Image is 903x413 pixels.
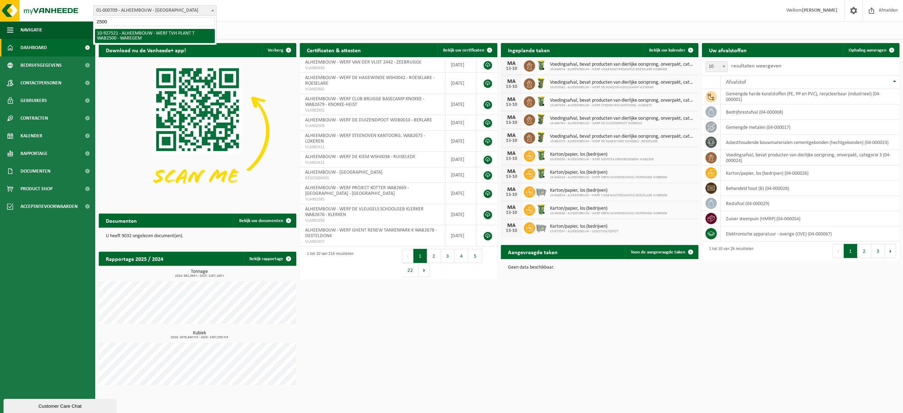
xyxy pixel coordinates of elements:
[721,150,899,166] td: voedingsafval, bevat producten van dierlijke oorsprong, onverpakt, categorie 3 (04-000024)
[721,120,899,135] td: gemengde metalen (04-000017)
[731,63,781,69] label: resultaten weergeven
[550,224,618,229] span: Karton/papier, los (bedrijven)
[643,43,698,57] a: Bekijk uw kalender
[305,96,424,107] span: ALHEEMBOUW - WERF CLUB BRUGGE BASECAMP KNOKKE - WAB2679 - KNOKKE-HEIST
[99,57,296,205] img: Download de VHEPlus App
[504,138,519,143] div: 13-10
[550,98,695,103] span: Voedingsafval, bevat producten van dierlijke oorsprong, onverpakt, categorie 3
[504,120,519,125] div: 13-10
[446,131,477,152] td: [DATE]
[721,135,899,150] td: asbesthoudende bouwmaterialen cementgebonden (hechtgebonden) (04-000023)
[721,104,899,120] td: bedrijfsrestafval (04-000008)
[102,274,296,278] span: 2024: 892,063 t - 2025: 1167,165 t
[20,162,50,180] span: Documenten
[550,80,695,85] span: Voedingsafval, bevat producten van dierlijke oorsprong, onverpakt, categorie 3
[446,204,477,225] td: [DATE]
[504,174,519,179] div: 13-10
[857,244,871,258] button: 2
[705,243,753,259] div: 1 tot 10 van 26 resultaten
[721,89,899,104] td: gemengde harde kunststoffen (PE, PP en PVC), recycleerbaar (industrieel) (04-000001)
[244,252,296,266] a: Bekijk rapportage
[832,244,844,258] button: Previous
[305,160,440,166] span: VLA902412
[885,244,896,258] button: Next
[550,188,667,193] span: Karton/papier, los (bedrijven)
[550,206,667,211] span: Karton/papier, los (bedrijven)
[649,48,685,53] span: Bekijk uw kalender
[550,103,695,108] span: 10-987639 - ALHEEMBOUW - WERF STEENOVEN KANTOORG. WAB2675
[305,118,432,123] span: ALHEEMBOUW - WERF DE DUIZENDPOOT WDB0010 - BERLARE
[20,145,48,162] span: Rapportage
[550,170,667,175] span: Karton/papier, los (bedrijven)
[239,219,283,223] span: Bekijk uw documenten
[721,211,899,226] td: zuiver steenpuin (HMRP) (04-000054)
[535,167,547,179] img: WB-0240-HPE-GN-50
[535,149,547,161] img: WB-0240-HPE-GN-50
[550,139,695,144] span: 10-992073 - ALHEEMBOUW - WERF DE HAGEWINDE WSH0042 - ROESELARE
[535,95,547,107] img: WB-0140-HPE-GN-50
[95,29,215,43] li: 10-927521 - ALHEEMBOUW - WERF TVH PLANT T WAB2500 - WAREGEM
[268,48,283,53] span: Verberg
[305,185,409,196] span: ALHEEMBOUW - WERF PROJECT KOTTER WAB2669 - [GEOGRAPHIC_DATA] - [GEOGRAPHIC_DATA]
[504,156,519,161] div: 13-10
[446,167,477,183] td: [DATE]
[802,8,837,13] strong: [PERSON_NAME]
[504,187,519,192] div: MA
[535,203,547,215] img: WB-0240-HPE-GN-50
[504,115,519,120] div: MA
[20,180,53,198] span: Product Shop
[871,244,885,258] button: 3
[443,48,484,53] span: Bekijk uw certificaten
[20,109,48,127] span: Contracten
[102,269,296,278] h3: Tonnage
[535,221,547,233] img: WB-2500-GAL-GY-01
[504,102,519,107] div: 13-10
[501,245,565,259] h2: Aangevraagde taken
[721,226,899,241] td: elektronische apparatuur - overige (OVE) (04-000067)
[93,5,217,16] span: 01-000709 - ALHEEMBOUW - OOSTNIEUWKERKE
[4,397,118,413] iframe: chat widget
[550,121,695,126] span: 10-988761 - ALHEEMBOUW - WERF DE DUIZENDPOOT WDB0010
[446,94,477,115] td: [DATE]
[305,239,440,245] span: VLA901957
[20,198,78,215] span: Acceptatievoorwaarden
[504,223,519,228] div: MA
[20,74,61,92] span: Contactpersonen
[504,84,519,89] div: 13-10
[402,263,419,277] button: 22
[99,252,170,265] h2: Rapportage 2025 / 2024
[550,152,654,157] span: Karton/papier, los (bedrijven)
[535,59,547,71] img: WB-0140-HPE-GN-50
[721,196,899,211] td: restafval (04-000029)
[305,75,435,86] span: ALHEEMBOUW - WERF DE HAGEWINDE WSH0042 - ROESELARE - ROESELARE
[102,331,296,339] h3: Kubiek
[20,39,47,56] span: Dashboard
[504,228,519,233] div: 13-10
[550,134,695,139] span: Voedingsafval, bevat producten van dierlijke oorsprong, onverpakt, categorie 3
[305,175,440,181] span: RED25004595
[305,60,422,65] span: ALHEEMBOUW - WERF VAN DER VLIST 2442 - ZEEBRUGGE
[535,185,547,197] img: WB-2500-GAL-GY-01
[504,151,519,156] div: MA
[446,152,477,167] td: [DATE]
[849,48,886,53] span: Ophaling aanvragen
[446,225,477,246] td: [DATE]
[305,108,440,113] span: VLA902802
[446,115,477,131] td: [DATE]
[446,57,477,73] td: [DATE]
[844,244,857,258] button: 1
[93,6,216,16] span: 01-000709 - ALHEEMBOUW - OOSTNIEUWKERKE
[305,197,440,202] span: VLA902385
[305,206,424,217] span: ALHEEMBOUW - WERF DE VLEUGELS SCHOOLGEB KLERKER WAB2676 - KLERKEN
[300,43,368,57] h2: Certificaten & attesten
[550,229,618,234] span: 10-973597 - ALHEEMBOUW - LOGISTIEK/DEPOT
[501,43,557,57] h2: Ingeplande taken
[550,211,667,216] span: 10-965638 - ALHEEMBOUW - WERF DBFM MIDDENSCHOOL POPERINGE WDB0006
[305,228,437,239] span: ALHEEMBOUW - WERF GHENT RENEW TANKENPARK K WAB2678 - DESTELDONK
[631,250,685,255] span: Toon de aangevraagde taken
[726,79,746,85] span: Afvalstof
[455,249,468,263] button: 4
[535,131,547,143] img: WB-0060-HPE-GN-50
[106,234,289,239] p: U heeft 9032 ongelezen document(en).
[550,157,654,162] span: 10-939358 - ALHEEMBOUW - WERF MONTEA EREMBODEGEM WAB2508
